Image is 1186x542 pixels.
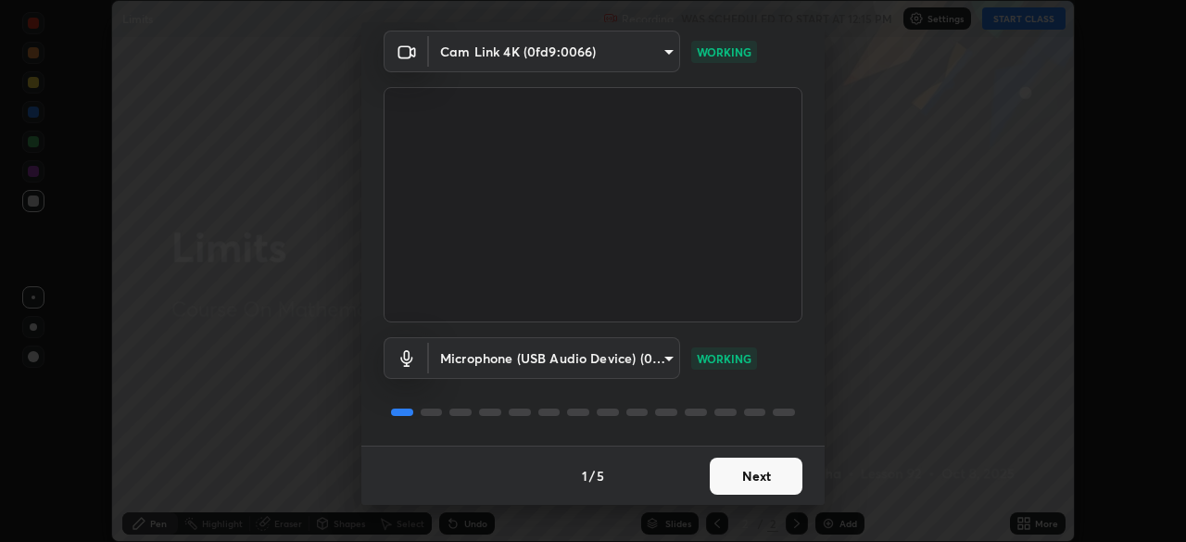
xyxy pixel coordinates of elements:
div: Cam Link 4K (0fd9:0066) [429,31,680,72]
p: WORKING [697,350,751,367]
h4: 5 [597,466,604,485]
h4: / [589,466,595,485]
button: Next [710,458,802,495]
p: WORKING [697,44,751,60]
div: Cam Link 4K (0fd9:0066) [429,337,680,379]
h4: 1 [582,466,587,485]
